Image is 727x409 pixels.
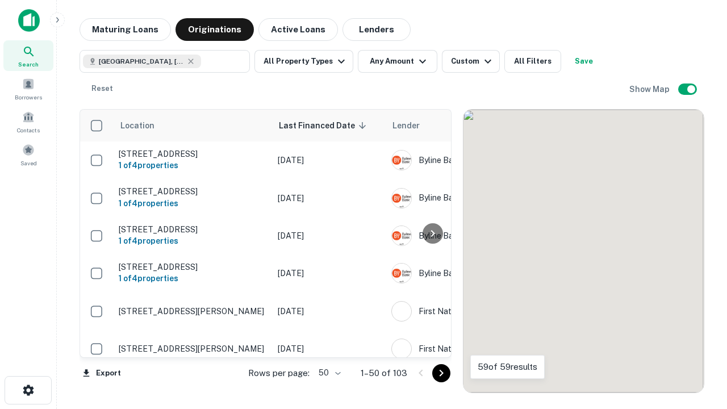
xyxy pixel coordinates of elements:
[17,126,40,135] span: Contacts
[3,40,53,71] a: Search
[566,50,602,73] button: Save your search to get updates of matches that match your search criteria.
[248,366,310,380] p: Rows per page:
[391,339,562,359] div: First Nations Bank
[391,226,562,246] div: Byline Bank
[386,110,567,141] th: Lender
[119,197,266,210] h6: 1 of 4 properties
[504,50,561,73] button: All Filters
[3,139,53,170] a: Saved
[432,364,450,382] button: Go to next page
[15,93,42,102] span: Borrowers
[119,272,266,285] h6: 1 of 4 properties
[392,302,411,321] img: picture
[278,267,380,279] p: [DATE]
[442,50,500,73] button: Custom
[278,192,380,204] p: [DATE]
[3,73,53,104] a: Borrowers
[80,18,171,41] button: Maturing Loans
[391,188,562,208] div: Byline Bank
[119,344,266,354] p: [STREET_ADDRESS][PERSON_NAME]
[392,264,411,283] img: picture
[113,110,272,141] th: Location
[278,229,380,242] p: [DATE]
[254,50,353,73] button: All Property Types
[392,339,411,358] img: picture
[119,186,266,197] p: [STREET_ADDRESS]
[451,55,495,68] div: Custom
[463,110,704,393] div: 0 0
[392,189,411,208] img: picture
[99,56,184,66] span: [GEOGRAPHIC_DATA], [GEOGRAPHIC_DATA]
[18,60,39,69] span: Search
[361,366,407,380] p: 1–50 of 103
[119,262,266,272] p: [STREET_ADDRESS]
[392,119,420,132] span: Lender
[258,18,338,41] button: Active Loans
[20,158,37,168] span: Saved
[278,154,380,166] p: [DATE]
[314,365,342,381] div: 50
[278,305,380,318] p: [DATE]
[342,18,411,41] button: Lenders
[278,343,380,355] p: [DATE]
[176,18,254,41] button: Originations
[119,149,266,159] p: [STREET_ADDRESS]
[358,50,437,73] button: Any Amount
[391,150,562,170] div: Byline Bank
[272,110,386,141] th: Last Financed Date
[391,263,562,283] div: Byline Bank
[629,83,671,95] h6: Show Map
[3,106,53,137] a: Contacts
[391,301,562,322] div: First Nations Bank
[478,360,537,374] p: 59 of 59 results
[670,318,727,373] iframe: Chat Widget
[119,306,266,316] p: [STREET_ADDRESS][PERSON_NAME]
[119,159,266,172] h6: 1 of 4 properties
[392,151,411,170] img: picture
[119,235,266,247] h6: 1 of 4 properties
[392,226,411,245] img: picture
[80,365,124,382] button: Export
[18,9,40,32] img: capitalize-icon.png
[84,77,120,100] button: Reset
[279,119,370,132] span: Last Financed Date
[120,119,169,132] span: Location
[119,224,266,235] p: [STREET_ADDRESS]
